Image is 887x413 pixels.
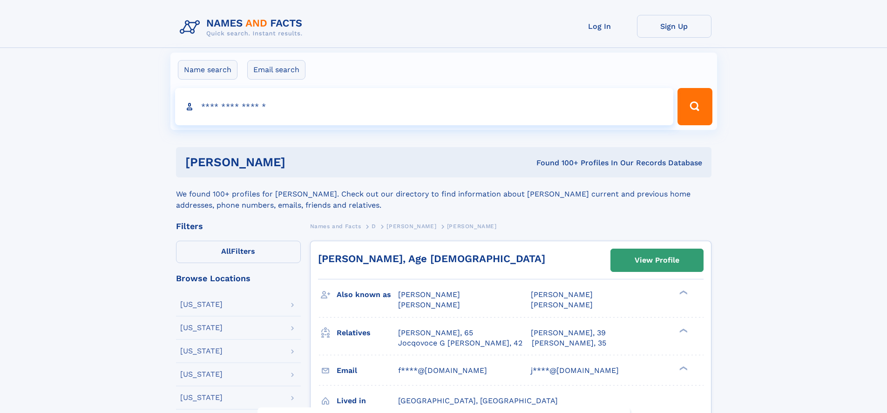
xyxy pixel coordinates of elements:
[372,220,376,232] a: D
[677,365,688,371] div: ❯
[178,60,237,80] label: Name search
[310,220,361,232] a: Names and Facts
[611,249,703,271] a: View Profile
[176,241,301,263] label: Filters
[635,250,679,271] div: View Profile
[337,325,398,341] h3: Relatives
[398,396,558,405] span: [GEOGRAPHIC_DATA], [GEOGRAPHIC_DATA]
[398,290,460,299] span: [PERSON_NAME]
[677,327,688,333] div: ❯
[562,15,637,38] a: Log In
[176,274,301,283] div: Browse Locations
[372,223,376,230] span: D
[337,287,398,303] h3: Also known as
[318,253,545,264] a: [PERSON_NAME], Age [DEMOGRAPHIC_DATA]
[180,371,223,378] div: [US_STATE]
[531,300,593,309] span: [PERSON_NAME]
[386,223,436,230] span: [PERSON_NAME]
[185,156,411,168] h1: [PERSON_NAME]
[677,88,712,125] button: Search Button
[176,15,310,40] img: Logo Names and Facts
[221,247,231,256] span: All
[398,338,522,348] a: Jocqovoce G [PERSON_NAME], 42
[176,177,711,211] div: We found 100+ profiles for [PERSON_NAME]. Check out our directory to find information about [PERS...
[637,15,711,38] a: Sign Up
[531,290,593,299] span: [PERSON_NAME]
[180,347,223,355] div: [US_STATE]
[677,290,688,296] div: ❯
[386,220,436,232] a: [PERSON_NAME]
[180,301,223,308] div: [US_STATE]
[247,60,305,80] label: Email search
[176,222,301,230] div: Filters
[337,393,398,409] h3: Lived in
[532,338,606,348] a: [PERSON_NAME], 35
[337,363,398,379] h3: Email
[398,328,473,338] a: [PERSON_NAME], 65
[531,328,606,338] a: [PERSON_NAME], 39
[180,394,223,401] div: [US_STATE]
[398,300,460,309] span: [PERSON_NAME]
[175,88,674,125] input: search input
[180,324,223,332] div: [US_STATE]
[447,223,497,230] span: [PERSON_NAME]
[411,158,702,168] div: Found 100+ Profiles In Our Records Database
